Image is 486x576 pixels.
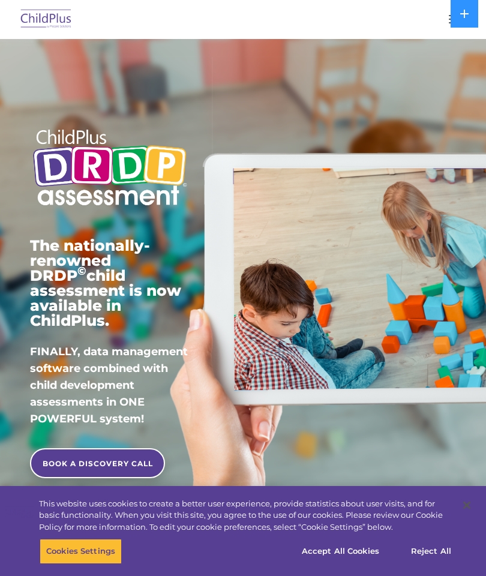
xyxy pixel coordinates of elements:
[394,539,469,564] button: Reject All
[39,498,452,533] div: This website uses cookies to create a better user experience, provide statistics about user visit...
[30,120,190,217] img: Copyright - DRDP Logo Light
[454,492,480,518] button: Close
[30,448,165,478] a: BOOK A DISCOVERY CALL
[295,539,386,564] button: Accept All Cookies
[30,236,181,329] span: The nationally-renowned DRDP child assessment is now available in ChildPlus.
[77,264,86,278] sup: ©
[30,345,188,425] span: FINALLY, data management software combined with child development assessments in ONE POWERFUL sys...
[18,5,74,34] img: ChildPlus by Procare Solutions
[40,539,122,564] button: Cookies Settings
